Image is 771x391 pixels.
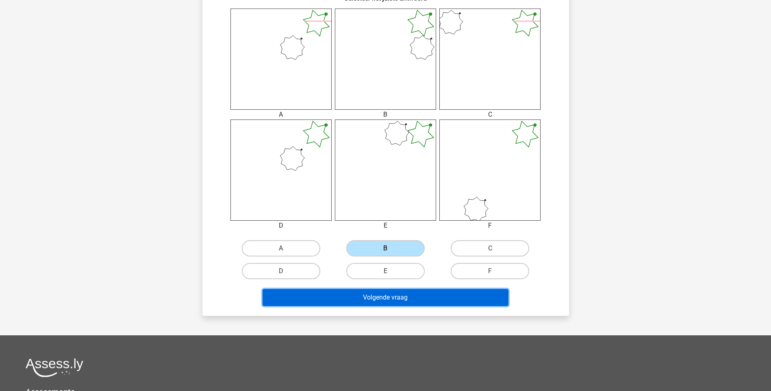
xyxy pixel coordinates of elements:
button: Volgende vraag [263,289,508,306]
div: E [329,221,442,230]
div: F [433,221,547,230]
div: B [329,110,442,119]
label: C [451,240,529,256]
label: E [346,263,425,279]
label: A [242,240,320,256]
div: C [433,110,547,119]
img: Assessly logo [26,358,83,377]
label: B [346,240,425,256]
div: A [224,110,338,119]
div: D [224,221,338,230]
label: D [242,263,320,279]
label: F [451,263,529,279]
